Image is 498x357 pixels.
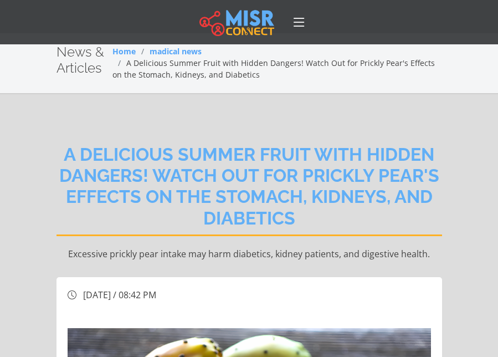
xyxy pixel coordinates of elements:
[57,247,442,261] p: Excessive prickly pear intake may harm diabetics, kidney patients, and digestive health.
[57,44,113,76] h2: News & Articles
[199,8,274,36] img: main.misr_connect
[150,46,202,57] a: madical news
[83,289,156,301] span: [DATE] / 08:42 PM
[112,57,441,80] li: A Delicious Summer Fruit with Hidden Dangers! Watch Out for Prickly Pear's Effects on the Stomach...
[112,46,136,57] a: Home
[57,144,442,237] h2: A Delicious Summer Fruit with Hidden Dangers! Watch Out for Prickly Pear's Effects on the Stomach...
